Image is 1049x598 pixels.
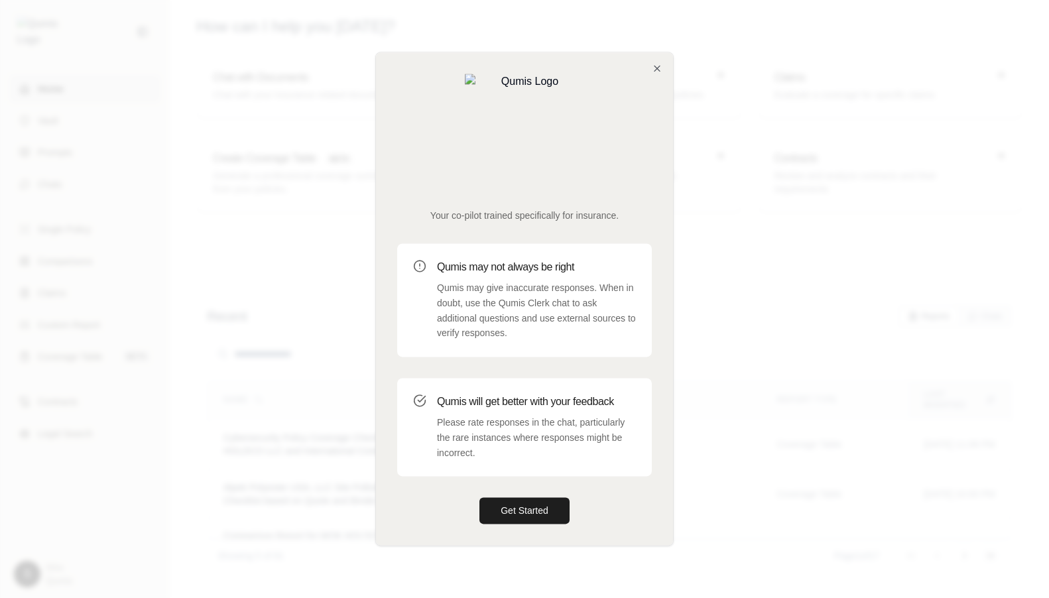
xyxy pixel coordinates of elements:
h3: Qumis will get better with your feedback [437,394,636,410]
p: Please rate responses in the chat, particularly the rare instances where responses might be incor... [437,415,636,460]
button: Get Started [479,498,570,524]
img: Qumis Logo [465,74,584,193]
p: Your co-pilot trained specifically for insurance. [397,209,652,222]
p: Qumis may give inaccurate responses. When in doubt, use the Qumis Clerk chat to ask additional qu... [437,280,636,341]
h3: Qumis may not always be right [437,259,636,275]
